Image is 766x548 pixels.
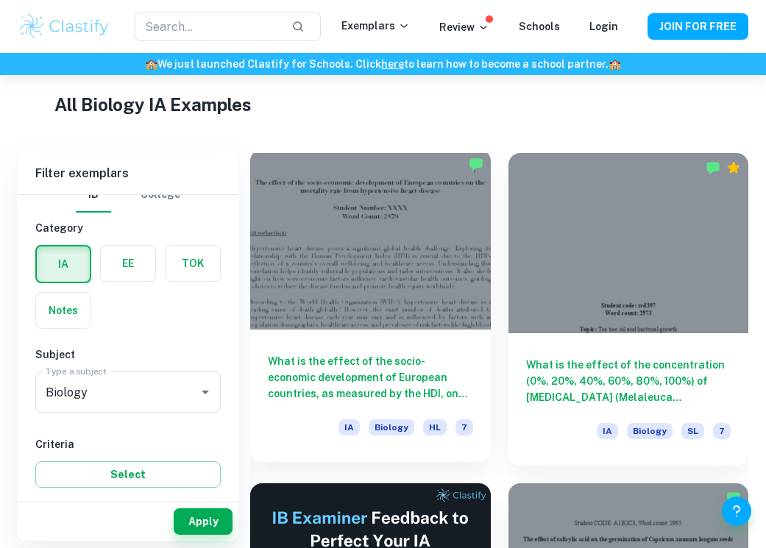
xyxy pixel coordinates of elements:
span: IA [597,423,618,439]
a: Login [589,21,618,32]
span: 7 [455,419,473,435]
a: here [381,58,404,70]
button: Help and Feedback [722,497,751,526]
img: Marked [726,491,741,505]
button: College [141,177,180,213]
img: Marked [706,160,720,175]
span: SL [681,423,704,439]
p: Exemplars [341,18,410,34]
span: 🏫 [609,58,621,70]
input: Search... [135,12,280,41]
button: IB [76,177,111,213]
button: Apply [174,508,233,535]
label: Type a subject [46,365,107,377]
button: IA [37,246,90,282]
h6: Subject [35,346,221,363]
button: JOIN FOR FREE [648,13,748,40]
button: Select [35,461,221,488]
button: Notes [36,293,91,328]
h1: All Biology IA Examples [54,91,712,118]
h6: Category [35,220,221,236]
p: Review [439,19,489,35]
button: TOK [166,246,220,281]
span: Biology [369,419,414,435]
img: Clastify logo [18,12,111,41]
div: Filter type choice [76,177,180,213]
span: 🏫 [145,58,157,70]
span: HL [423,419,447,435]
h6: We just launched Clastify for Schools. Click to learn how to become a school partner. [3,56,763,72]
h6: What is the effect of the concentration (0%, 20%, 40%, 60%, 80%, 100%) of [MEDICAL_DATA] (Melaleu... [526,357,731,405]
a: What is the effect of the concentration (0%, 20%, 40%, 60%, 80%, 100%) of [MEDICAL_DATA] (Melaleu... [508,153,749,466]
a: What is the effect of the socio-economic development of European countries, as measured by the HD... [250,153,491,466]
button: Open [195,382,216,402]
h6: Filter exemplars [18,153,238,194]
h6: Criteria [35,436,221,452]
img: Marked [469,157,483,171]
span: Biology [627,423,673,439]
h6: What is the effect of the socio-economic development of European countries, as measured by the HD... [268,353,473,402]
a: Schools [519,21,560,32]
div: Premium [726,160,741,175]
span: IA [338,419,360,435]
span: 7 [713,423,731,439]
button: EE [101,246,155,281]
